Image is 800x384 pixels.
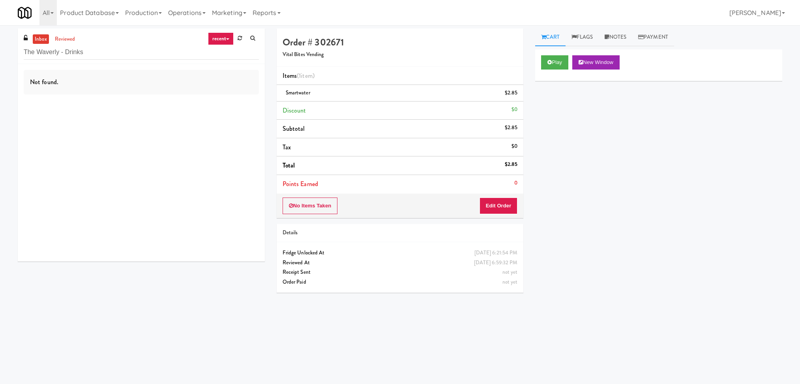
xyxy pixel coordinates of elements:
[502,278,518,286] span: not yet
[283,267,518,277] div: Receipt Sent
[301,71,312,80] ng-pluralize: item
[511,141,517,151] div: $0
[474,248,518,258] div: [DATE] 6:21:54 PM
[24,45,259,60] input: Search vision orders
[511,105,517,115] div: $0
[283,198,338,214] button: No Items Taken
[566,28,599,46] a: Flags
[283,179,318,188] span: Points Earned
[572,55,620,70] button: New Window
[18,6,32,20] img: Micromart
[502,268,518,276] span: not yet
[599,28,632,46] a: Notes
[283,161,295,170] span: Total
[286,89,310,96] span: Smartwater
[535,28,566,46] a: Cart
[283,71,315,80] span: Items
[505,88,518,98] div: $2.85
[297,71,315,80] span: (1 )
[30,77,58,87] span: Not found.
[283,106,306,115] span: Discount
[53,34,77,44] a: reviewed
[283,52,518,58] h5: Vital Bites Vending
[505,160,518,169] div: $2.85
[283,248,518,258] div: Fridge Unlocked At
[208,32,234,45] a: recent
[283,143,291,152] span: Tax
[283,228,518,238] div: Details
[632,28,674,46] a: Payment
[283,124,305,133] span: Subtotal
[505,123,518,133] div: $2.85
[480,198,518,214] button: Edit Order
[541,55,568,70] button: Play
[514,178,517,188] div: 0
[33,34,49,44] a: inbox
[474,258,518,268] div: [DATE] 6:59:32 PM
[283,277,518,287] div: Order Paid
[283,37,518,47] h4: Order # 302671
[283,258,518,268] div: Reviewed At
